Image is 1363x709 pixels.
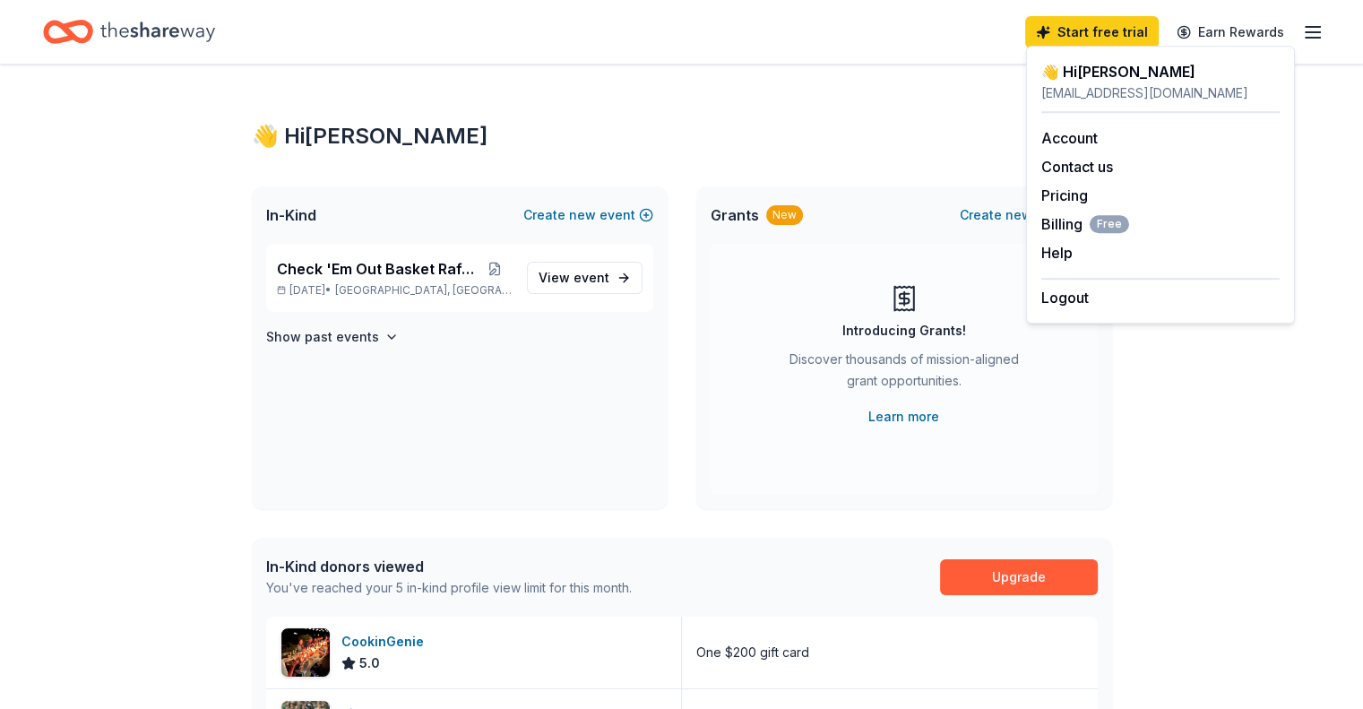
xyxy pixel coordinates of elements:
span: new [569,204,596,226]
div: One $200 gift card [696,642,809,663]
div: New [766,205,803,225]
span: 5.0 [359,653,380,674]
button: Createnewproject [960,204,1098,226]
div: 👋 Hi [PERSON_NAME] [252,122,1112,151]
span: event [574,270,609,285]
div: 👋 Hi [PERSON_NAME] [1041,61,1280,82]
a: Earn Rewards [1166,16,1295,48]
div: In-Kind donors viewed [266,556,632,577]
div: [EMAIL_ADDRESS][DOMAIN_NAME] [1041,82,1280,104]
a: Account [1041,129,1098,147]
span: Billing [1041,213,1129,235]
button: Logout [1041,287,1089,308]
button: BillingFree [1041,213,1129,235]
a: View event [527,262,643,294]
button: Contact us [1041,156,1113,177]
span: View [539,267,609,289]
a: Learn more [868,406,939,428]
button: Help [1041,242,1073,264]
span: Check 'Em Out Basket Raffle [277,258,478,280]
button: Show past events [266,326,399,348]
button: Createnewevent [523,204,653,226]
span: In-Kind [266,204,316,226]
img: Image for CookinGenie [281,628,330,677]
div: CookinGenie [341,631,431,653]
a: Upgrade [940,559,1098,595]
span: Free [1090,215,1129,233]
span: [GEOGRAPHIC_DATA], [GEOGRAPHIC_DATA] [335,283,512,298]
span: new [1005,204,1032,226]
div: You've reached your 5 in-kind profile view limit for this month. [266,577,632,599]
p: [DATE] • [277,283,513,298]
span: Grants [711,204,759,226]
h4: Show past events [266,326,379,348]
div: Introducing Grants! [842,320,966,342]
div: Discover thousands of mission-aligned grant opportunities. [782,349,1026,399]
a: Start free trial [1025,16,1159,48]
a: Home [43,11,215,53]
a: Pricing [1041,186,1088,204]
